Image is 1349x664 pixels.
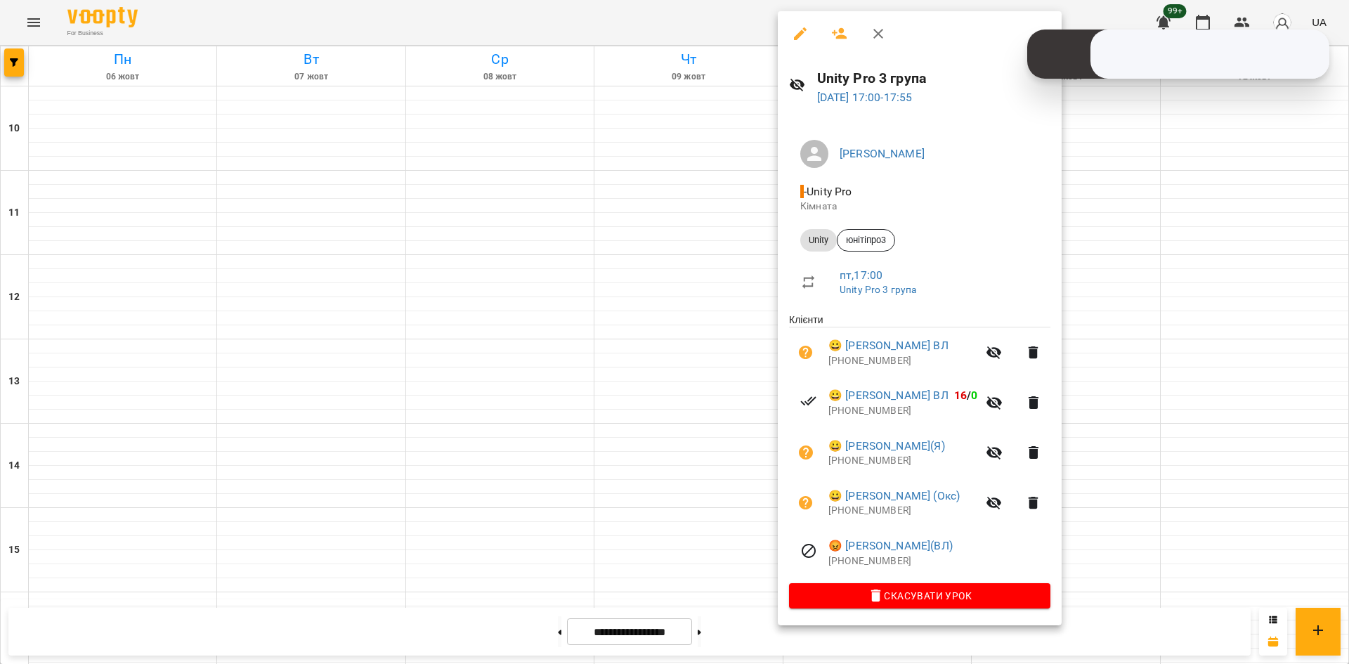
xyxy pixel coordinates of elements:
[817,67,1050,89] h6: Unity Pro 3 група
[789,313,1050,583] ul: Клієнти
[800,200,1039,214] p: Кімната
[817,91,913,104] a: [DATE] 17:00-17:55
[800,587,1039,604] span: Скасувати Урок
[828,454,977,468] p: [PHONE_NUMBER]
[840,147,925,160] a: [PERSON_NAME]
[828,554,1050,568] p: [PHONE_NUMBER]
[954,389,967,402] span: 16
[828,337,949,354] a: 😀 [PERSON_NAME] ВЛ
[789,583,1050,608] button: Скасувати Урок
[800,393,817,410] svg: Візит сплачено
[840,284,917,295] a: Unity Pro 3 група
[828,538,953,554] a: 😡 [PERSON_NAME](ВЛ)
[838,234,894,247] span: юнітіпро3
[789,486,823,520] button: Візит ще не сплачено. Додати оплату?
[840,268,882,282] a: пт , 17:00
[800,185,855,198] span: - Unity Pro
[971,389,977,402] span: 0
[828,504,977,518] p: [PHONE_NUMBER]
[800,234,837,247] span: Unity
[800,542,817,559] svg: Візит скасовано
[828,438,945,455] a: 😀 [PERSON_NAME](Я)
[828,387,949,404] a: 😀 [PERSON_NAME] ВЛ
[828,354,977,368] p: [PHONE_NUMBER]
[789,436,823,469] button: Візит ще не сплачено. Додати оплату?
[789,336,823,370] button: Візит ще не сплачено. Додати оплату?
[954,389,978,402] b: /
[828,488,960,504] a: 😀 [PERSON_NAME] (Окс)
[828,404,977,418] p: [PHONE_NUMBER]
[837,229,895,252] div: юнітіпро3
